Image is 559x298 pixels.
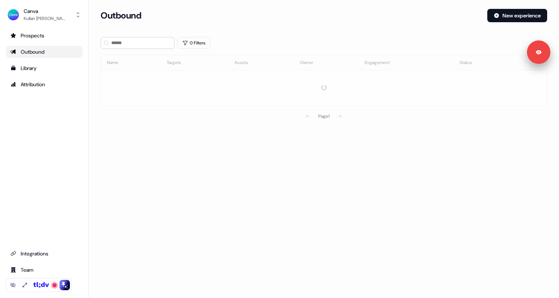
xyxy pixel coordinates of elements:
div: Attribution [10,81,78,88]
a: Go to outbound experience [6,46,82,58]
a: Go to prospects [6,30,82,41]
a: Go to templates [6,62,82,74]
div: Kullan [PERSON_NAME] [24,15,68,22]
div: Integrations [10,250,78,257]
div: Team [10,266,78,274]
div: Library [10,64,78,72]
h3: Outbound [101,10,141,21]
div: Prospects [10,32,78,39]
a: Go to team [6,264,82,276]
a: Go to attribution [6,78,82,90]
div: Outbound [10,48,78,56]
button: New experience [487,9,547,22]
div: Canva [24,7,68,15]
button: CanvaKullan [PERSON_NAME] [6,6,82,24]
a: Go to integrations [6,248,82,260]
button: 0 Filters [177,37,210,49]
